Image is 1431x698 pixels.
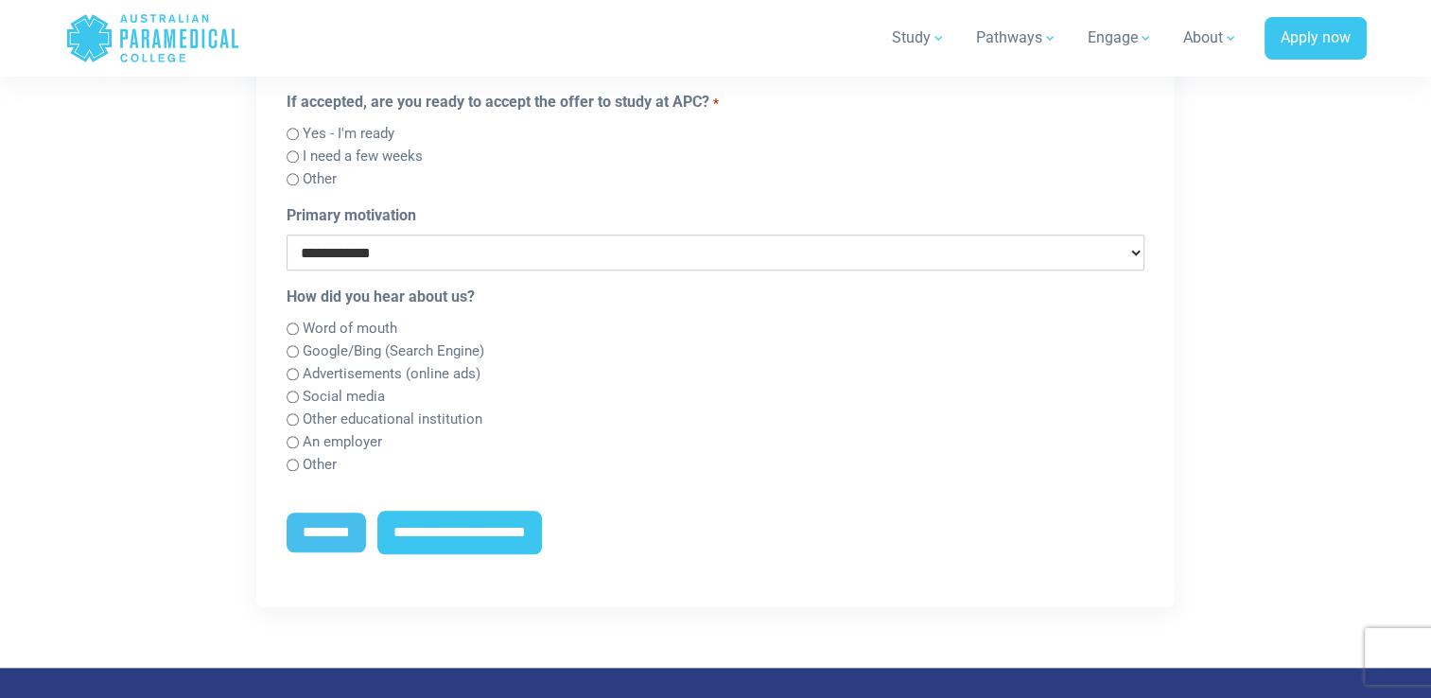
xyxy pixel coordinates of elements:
label: Word of mouth [303,318,397,340]
label: An employer [303,431,382,453]
label: Google/Bing (Search Engine) [303,340,484,362]
label: Social media [303,386,385,408]
a: Study [881,11,957,64]
legend: If accepted, are you ready to accept the offer to study at APC? [287,91,1144,113]
label: Other educational institution [303,409,482,430]
legend: How did you hear about us? [287,286,1144,308]
a: About [1172,11,1249,64]
a: Pathways [965,11,1069,64]
label: I need a few weeks [303,146,423,167]
a: Apply now [1265,17,1367,61]
label: Primary motivation [287,204,416,227]
a: Australian Paramedical College [65,8,240,69]
a: Engage [1076,11,1164,64]
label: Other [303,168,337,190]
label: Yes - I'm ready [303,123,394,145]
label: Advertisements (online ads) [303,363,480,385]
label: Other [303,454,337,476]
